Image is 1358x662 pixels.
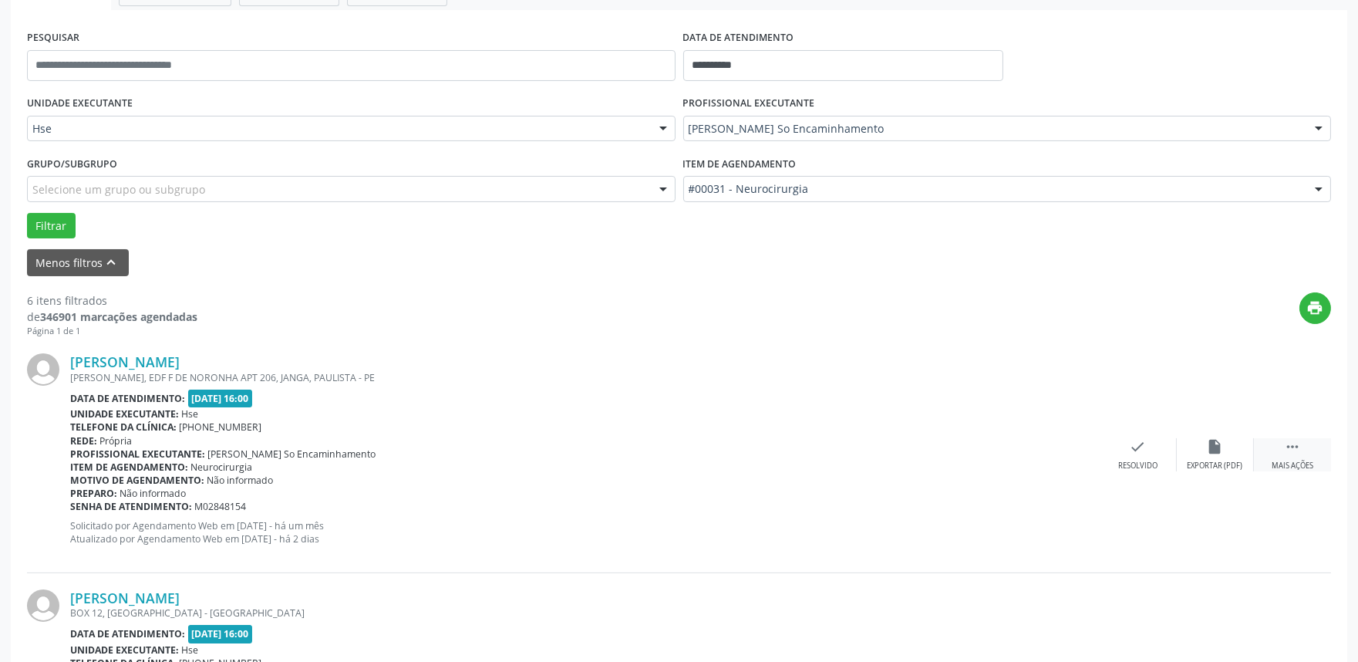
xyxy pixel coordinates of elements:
[70,392,185,405] b: Data de atendimento:
[70,461,188,474] b: Item de agendamento:
[70,500,192,513] b: Senha de atendimento:
[27,309,197,325] div: de
[1188,461,1243,471] div: Exportar (PDF)
[27,92,133,116] label: UNIDADE EXECUTANTE
[689,181,1300,197] span: #00031 - Neurocirurgia
[70,519,1100,545] p: Solicitado por Agendamento Web em [DATE] - há um mês Atualizado por Agendamento Web em [DATE] - h...
[689,121,1300,137] span: [PERSON_NAME] So Encaminhamento
[27,152,117,176] label: Grupo/Subgrupo
[103,254,120,271] i: keyboard_arrow_up
[208,448,376,461] span: [PERSON_NAME] So Encaminhamento
[70,448,205,461] b: Profissional executante:
[188,390,253,407] span: [DATE] 16:00
[683,152,797,176] label: Item de agendamento
[32,181,205,198] span: Selecione um grupo ou subgrupo
[70,421,177,434] b: Telefone da clínica:
[1284,438,1301,455] i: 
[182,407,199,421] span: Hse
[70,606,1100,620] div: BOX 12, [GEOGRAPHIC_DATA] - [GEOGRAPHIC_DATA]
[70,589,180,606] a: [PERSON_NAME]
[683,92,815,116] label: PROFISSIONAL EXECUTANTE
[1307,299,1324,316] i: print
[1207,438,1224,455] i: insert_drive_file
[27,26,79,50] label: PESQUISAR
[70,627,185,640] b: Data de atendimento:
[120,487,187,500] span: Não informado
[32,121,644,137] span: Hse
[182,643,199,657] span: Hse
[1299,292,1331,324] button: print
[683,26,794,50] label: DATA DE ATENDIMENTO
[195,500,247,513] span: M02848154
[207,474,274,487] span: Não informado
[100,434,133,448] span: Própria
[27,249,129,276] button: Menos filtroskeyboard_arrow_up
[70,371,1100,384] div: [PERSON_NAME], EDF F DE NORONHA APT 206, JANGA, PAULISTA - PE
[27,292,197,309] div: 6 itens filtrados
[27,353,59,386] img: img
[70,487,117,500] b: Preparo:
[70,353,180,370] a: [PERSON_NAME]
[70,643,179,657] b: Unidade executante:
[70,407,179,421] b: Unidade executante:
[27,589,59,622] img: img
[188,625,253,643] span: [DATE] 16:00
[40,309,197,324] strong: 346901 marcações agendadas
[1118,461,1158,471] div: Resolvido
[1130,438,1147,455] i: check
[180,421,262,434] span: [PHONE_NUMBER]
[191,461,253,474] span: Neurocirurgia
[70,434,97,448] b: Rede:
[1272,461,1313,471] div: Mais ações
[27,213,76,239] button: Filtrar
[27,325,197,338] div: Página 1 de 1
[70,474,204,487] b: Motivo de agendamento:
